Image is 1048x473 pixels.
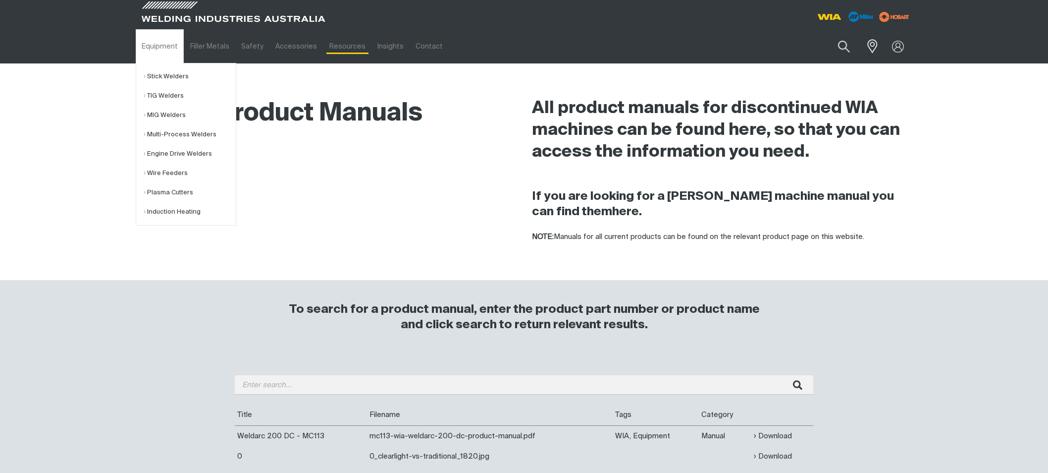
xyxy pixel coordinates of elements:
a: Safety [235,29,269,63]
td: mc113-wia-weldarc-200-dc-product-manual.pdf [367,425,613,446]
a: Induction Heating [144,202,236,222]
h1: Product Manuals [141,98,422,130]
h2: All product manuals for discontinued WIA machines can be found here, so that you can access the i... [532,98,907,163]
a: Filler Metals [184,29,235,63]
th: Filename [367,405,613,425]
nav: Main [136,29,718,63]
a: Stick Welders [144,67,236,86]
a: here. [612,206,642,218]
a: Multi-Process Welders [144,125,236,144]
a: Plasma Cutters [144,183,236,202]
a: Engine Drive Welders [144,144,236,164]
a: Resources [323,29,371,63]
a: TIG Welders [144,86,236,106]
input: Enter search... [235,375,813,395]
td: Weldarc 200 DC - MC113 [235,425,367,446]
a: Insights [371,29,410,63]
ul: Equipment Submenu [136,63,236,226]
a: Accessories [269,29,323,63]
td: 0_clearlight-vs-traditional_1820.jpg [367,446,613,467]
th: Title [235,405,367,425]
strong: NOTE: [532,233,554,240]
td: WIA, Equipment [613,425,699,446]
a: Contact [410,29,449,63]
img: miller [876,9,912,24]
th: Category [699,405,751,425]
th: Tags [613,405,699,425]
a: Download [754,451,792,462]
a: Download [754,430,792,442]
td: Manual [699,425,751,446]
p: Manuals for all current products can be found on the relevant product page on this website. [532,232,907,243]
a: MIG Welders [144,106,236,125]
h3: To search for a product manual, enter the product part number or product name and click search to... [284,302,764,333]
a: Equipment [136,29,184,63]
input: Product name or item number... [815,35,861,58]
td: 0 [235,446,367,467]
strong: If you are looking for a [PERSON_NAME] machine manual you can find them [532,190,894,218]
a: Wire Feeders [144,164,236,183]
button: Search products [827,35,861,58]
